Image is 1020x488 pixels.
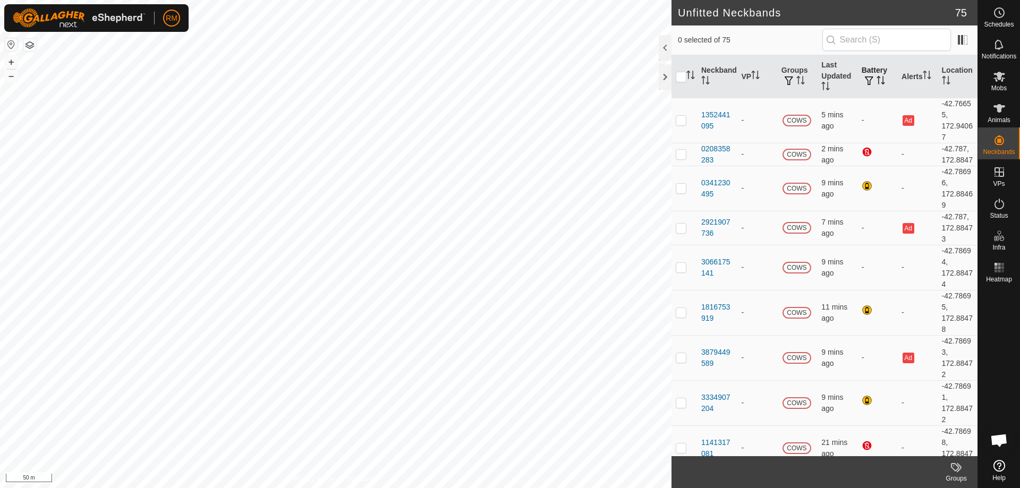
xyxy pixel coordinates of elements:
span: 25 Sept 2025, 9:55 am [821,110,843,130]
span: COWS [783,183,811,194]
p-sorticon: Activate to sort [796,78,805,86]
span: 25 Sept 2025, 9:51 am [821,348,843,367]
td: -42.787, 172.8847 [938,143,977,166]
div: Groups [935,474,977,483]
app-display-virtual-paddock-transition: - [741,150,744,158]
p-sorticon: Activate to sort [751,72,760,81]
button: + [5,56,18,69]
span: COWS [783,442,811,454]
th: Groups [777,55,817,98]
button: Ad [903,115,914,126]
a: Contact Us [346,474,378,484]
th: Alerts [897,55,937,98]
app-display-virtual-paddock-transition: - [741,224,744,232]
p-sorticon: Activate to sort [701,78,710,86]
app-display-virtual-paddock-transition: - [741,353,744,362]
span: Help [992,475,1006,481]
div: 3879449589 [701,347,733,369]
span: Schedules [984,21,1014,28]
button: Reset Map [5,38,18,51]
span: Mobs [991,85,1007,91]
td: - [897,166,937,211]
span: Infra [992,244,1005,251]
div: 1816753919 [701,302,733,324]
button: Ad [903,353,914,363]
button: Map Layers [23,39,36,52]
td: -42.78693, 172.88472 [938,335,977,380]
span: 25 Sept 2025, 9:49 am [821,303,847,322]
span: 25 Sept 2025, 9:50 am [821,258,843,277]
span: 25 Sept 2025, 9:51 am [821,393,843,413]
app-display-virtual-paddock-transition: - [741,116,744,124]
td: - [897,425,937,470]
td: - [857,211,897,245]
span: 25 Sept 2025, 9:51 am [821,178,843,198]
span: VPs [993,181,1005,187]
span: 25 Sept 2025, 9:58 am [821,144,843,164]
td: -42.78696, 172.88469 [938,166,977,211]
td: - [857,335,897,380]
app-display-virtual-paddock-transition: - [741,308,744,316]
span: RM [166,13,177,24]
h2: Unfitted Neckbands [678,6,955,19]
p-sorticon: Activate to sort [877,78,885,86]
a: Help [978,456,1020,485]
td: -42.78691, 172.88472 [938,380,977,425]
th: VP [737,55,777,98]
span: COWS [783,352,811,364]
div: 3066175141 [701,256,733,279]
app-display-virtual-paddock-transition: - [741,443,744,452]
a: Privacy Policy [294,474,334,484]
span: COWS [783,222,811,234]
td: -42.787, 172.88473 [938,211,977,245]
span: COWS [783,262,811,273]
th: Last Updated [817,55,857,98]
span: COWS [783,115,811,126]
td: - [897,380,937,425]
p-sorticon: Activate to sort [821,83,830,92]
button: Ad [903,223,914,234]
img: Gallagher Logo [13,8,146,28]
div: 2921907736 [701,217,733,239]
span: Status [990,212,1008,219]
td: - [857,98,897,143]
span: COWS [783,149,811,160]
div: 0341230495 [701,177,733,200]
button: – [5,70,18,82]
td: -42.78694, 172.88474 [938,245,977,290]
th: Battery [857,55,897,98]
th: Neckband [697,55,737,98]
td: - [897,143,937,166]
span: Animals [988,117,1010,123]
div: 1141317081 [701,437,733,459]
td: - [897,290,937,335]
p-sorticon: Activate to sort [686,72,695,81]
p-sorticon: Activate to sort [942,78,950,86]
span: Heatmap [986,276,1012,282]
div: 3334907204 [701,392,733,414]
span: 75 [955,5,967,21]
span: COWS [783,397,811,409]
input: Search (S) [822,29,951,51]
app-display-virtual-paddock-transition: - [741,263,744,271]
div: Open chat [983,424,1015,456]
span: 25 Sept 2025, 9:39 am [821,438,847,458]
td: -42.78698, 172.88473 [938,425,977,470]
th: Location [938,55,977,98]
span: Neckbands [983,149,1015,155]
span: Notifications [982,53,1016,59]
td: - [897,245,937,290]
div: 1352441095 [701,109,733,132]
span: 25 Sept 2025, 9:53 am [821,218,843,237]
div: 0208358283 [701,143,733,166]
td: -42.78695, 172.88478 [938,290,977,335]
td: -42.76655, 172.94067 [938,98,977,143]
span: COWS [783,307,811,319]
td: - [857,245,897,290]
app-display-virtual-paddock-transition: - [741,184,744,192]
app-display-virtual-paddock-transition: - [741,398,744,407]
p-sorticon: Activate to sort [923,72,931,81]
span: 0 selected of 75 [678,35,822,46]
